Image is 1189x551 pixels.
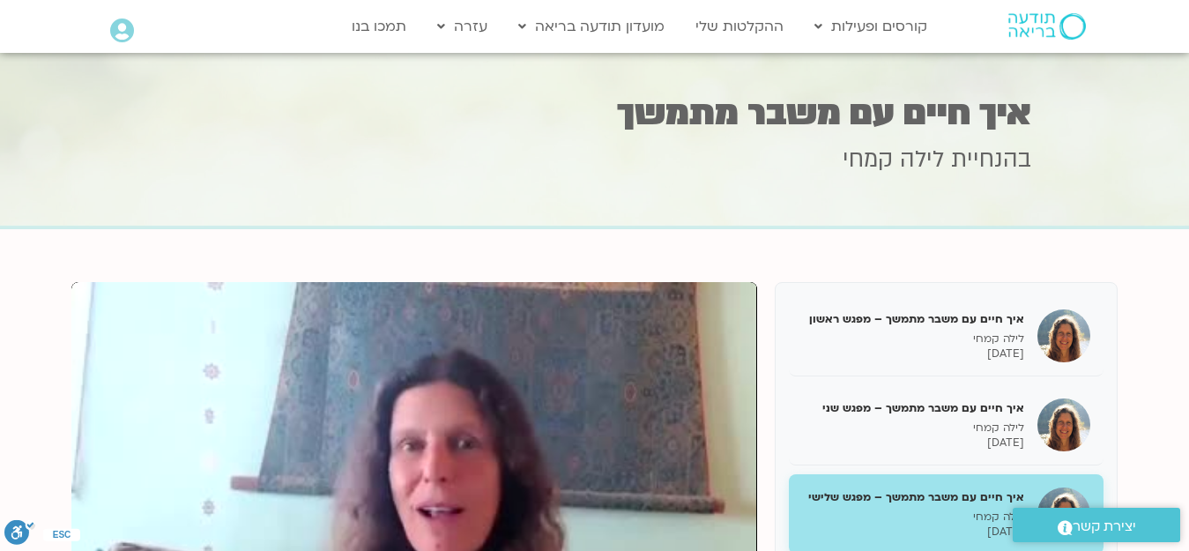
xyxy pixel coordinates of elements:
a: ההקלטות שלי [687,10,792,43]
a: עזרה [428,10,496,43]
h1: איך חיים עם משבר מתמשך [159,96,1031,130]
p: לילה קמחי [802,331,1024,346]
p: לילה קמחי [802,421,1024,436]
p: [DATE] [802,346,1024,361]
h5: איך חיים עם משבר מתמשך – מפגש שלישי [802,489,1024,505]
span: בהנחיית [951,144,1031,175]
h5: איך חיים עם משבר מתמשך – מפגש שני [802,400,1024,416]
a: תמכו בנו [343,10,415,43]
h5: איך חיים עם משבר מתמשך – מפגש ראשון [802,311,1024,327]
img: איך חיים עם משבר מתמשך – מפגש ראשון [1037,309,1090,362]
img: איך חיים עם משבר מתמשך – מפגש שלישי [1037,488,1090,540]
img: איך חיים עם משבר מתמשך – מפגש שני [1037,398,1090,451]
p: [DATE] [802,436,1024,450]
span: לילה קמחי [843,144,944,175]
p: [DATE] [802,525,1024,540]
img: תודעה בריאה [1008,13,1086,40]
a: יצירת קשר [1013,508,1180,542]
a: קורסים ופעילות [806,10,936,43]
span: יצירת קשר [1073,515,1136,539]
a: מועדון תודעה בריאה [509,10,673,43]
p: לילה קמחי [802,510,1024,525]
